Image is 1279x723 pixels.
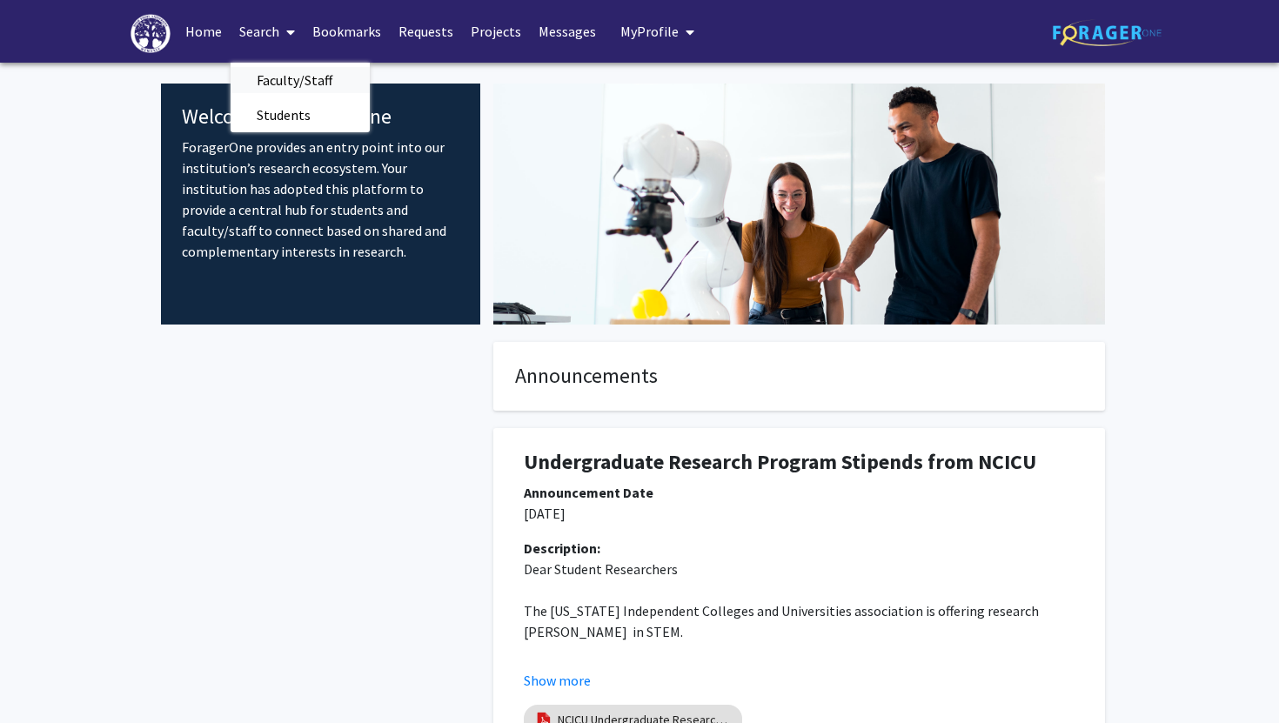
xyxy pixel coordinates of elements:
[390,1,462,62] a: Requests
[231,1,304,62] a: Search
[524,670,591,691] button: Show more
[515,364,1083,389] h4: Announcements
[182,104,459,130] h4: Welcome to ForagerOne
[177,1,231,62] a: Home
[462,1,530,62] a: Projects
[231,63,358,97] span: Faculty/Staff
[524,559,1075,579] p: Dear Student Researchers
[620,23,679,40] span: My Profile
[13,645,74,710] iframe: Chat
[530,1,605,62] a: Messages
[524,538,1075,559] div: Description:
[231,97,337,132] span: Students
[131,14,171,53] img: High Point University Logo
[493,84,1105,325] img: Cover Image
[182,137,459,262] p: ForagerOne provides an entry point into our institution’s research ecosystem. Your institution ha...
[524,503,1075,524] p: [DATE]
[304,1,390,62] a: Bookmarks
[231,102,370,128] a: Students
[524,482,1075,503] div: Announcement Date
[1053,19,1162,46] img: ForagerOne Logo
[524,600,1075,642] p: The [US_STATE] Independent Colleges and Universities association is offering research [PERSON_NAM...
[231,67,370,93] a: Faculty/Staff
[524,450,1075,475] h1: Undergraduate Research Program Stipends from NCICU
